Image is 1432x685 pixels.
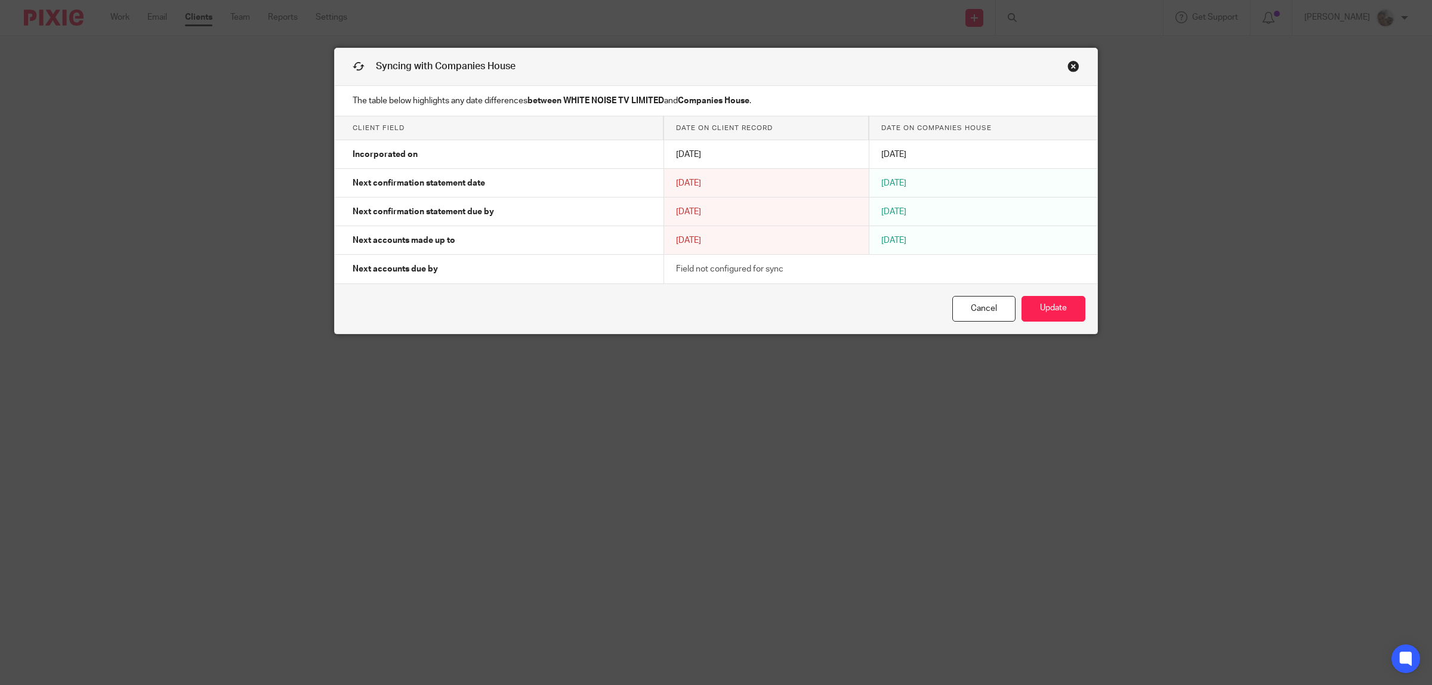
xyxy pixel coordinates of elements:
span: Syncing with Companies House [376,61,516,71]
td: [DATE] [869,169,1097,198]
td: Next confirmation statement due by [335,198,663,226]
td: Incorporated on [335,140,663,169]
td: [DATE] [663,226,869,255]
td: [DATE] [869,198,1097,226]
td: [DATE] [869,226,1097,255]
p: The table below highlights any date differences and . [335,86,1097,116]
a: Close this dialog window [1067,60,1079,76]
td: Next accounts made up to [335,226,663,255]
td: Next accounts due by [335,255,663,283]
td: [DATE] [663,198,869,226]
strong: between WHITE NOISE TV LIMITED [527,97,664,105]
button: Update [1021,296,1085,322]
th: Date on Companies House [869,116,1097,140]
th: Date on client record [663,116,869,140]
th: Client field [335,116,663,140]
td: [DATE] [663,169,869,198]
td: Next confirmation statement date [335,169,663,198]
td: [DATE] [663,140,869,169]
strong: Companies House [678,97,749,105]
a: Cancel [952,296,1016,322]
td: Field not configured for sync [663,255,1097,283]
td: [DATE] [869,140,1097,169]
